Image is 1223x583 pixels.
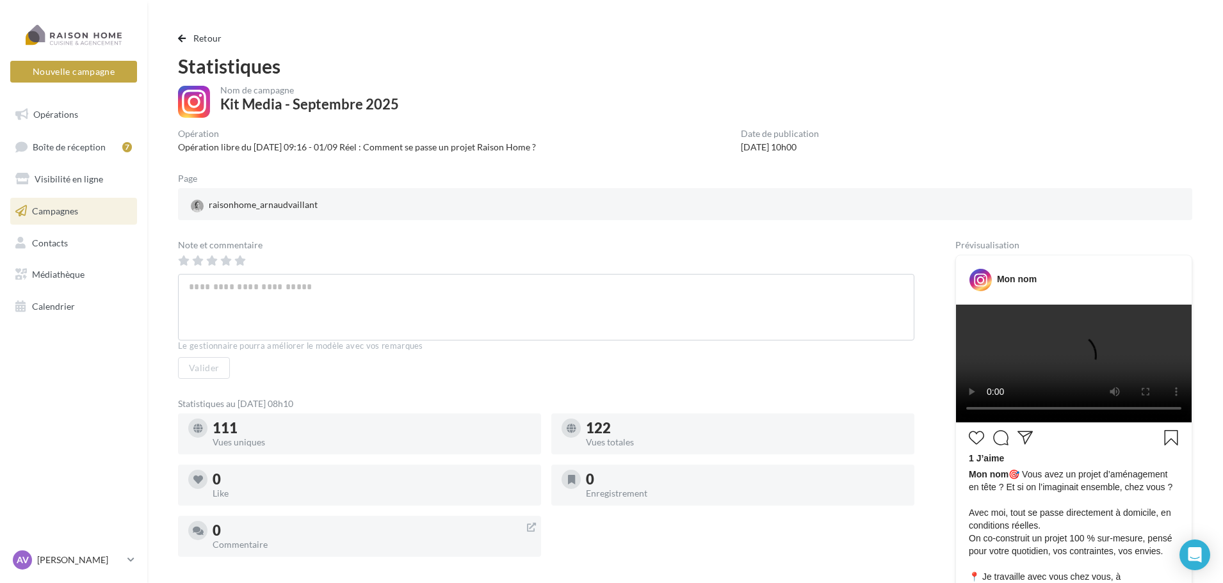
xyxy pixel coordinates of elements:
div: [DATE] 10h00 [741,141,819,154]
div: Like [213,489,531,498]
div: Open Intercom Messenger [1179,539,1210,570]
div: 0 [213,472,531,486]
div: Opération [178,129,536,138]
div: raisonhome_arnaudvaillant [188,196,320,215]
span: Campagnes [32,205,78,216]
div: 0 [213,523,531,538]
div: 0 [586,472,904,486]
div: Statistiques au [DATE] 08h10 [178,399,914,408]
a: Médiathèque [8,261,140,288]
div: Vues uniques [213,438,531,447]
div: 1 J’aime [969,452,1179,468]
svg: J’aime [969,430,984,445]
a: AV [PERSON_NAME] [10,548,137,572]
span: Médiathèque [32,269,85,280]
a: Boîte de réception7 [8,133,140,161]
span: Mon nom [969,469,1008,479]
a: Visibilité en ligne [8,166,140,193]
svg: Partager la publication [1017,430,1033,445]
div: Mon nom [997,273,1037,285]
button: Nouvelle campagne [10,61,137,83]
div: Prévisualisation [955,241,1192,250]
div: 111 [213,421,531,435]
div: Enregistrement [586,489,904,498]
div: Nom de campagne [220,86,399,95]
a: Campagnes [8,198,140,225]
button: Retour [178,31,227,46]
div: Kit Media - Septembre 2025 [220,97,399,111]
div: Page [178,174,207,183]
svg: Commenter [993,430,1008,445]
span: Calendrier [32,301,75,312]
a: Contacts [8,230,140,257]
span: Contacts [32,237,68,248]
a: Calendrier [8,293,140,320]
div: Statistiques [178,56,1192,76]
div: Le gestionnaire pourra améliorer le modèle avec vos remarques [178,340,914,352]
div: Opération libre du [DATE] 09:16 - 01/09 Réel : Comment se passe un projet Raison Home ? [178,141,536,154]
svg: Enregistrer [1163,430,1179,445]
div: 7 [122,142,132,152]
div: Commentaire [213,540,531,549]
span: Opérations [33,109,78,120]
a: Opérations [8,101,140,128]
div: Note et commentaire [178,241,914,250]
span: Boîte de réception [33,141,106,152]
span: Visibilité en ligne [35,173,103,184]
button: Valider [178,357,230,379]
p: [PERSON_NAME] [37,554,122,566]
span: Retour [193,33,222,44]
div: Vues totales [586,438,904,447]
div: Date de publication [741,129,819,138]
div: 122 [586,421,904,435]
a: raisonhome_arnaudvaillant [188,196,519,215]
span: AV [17,554,29,566]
